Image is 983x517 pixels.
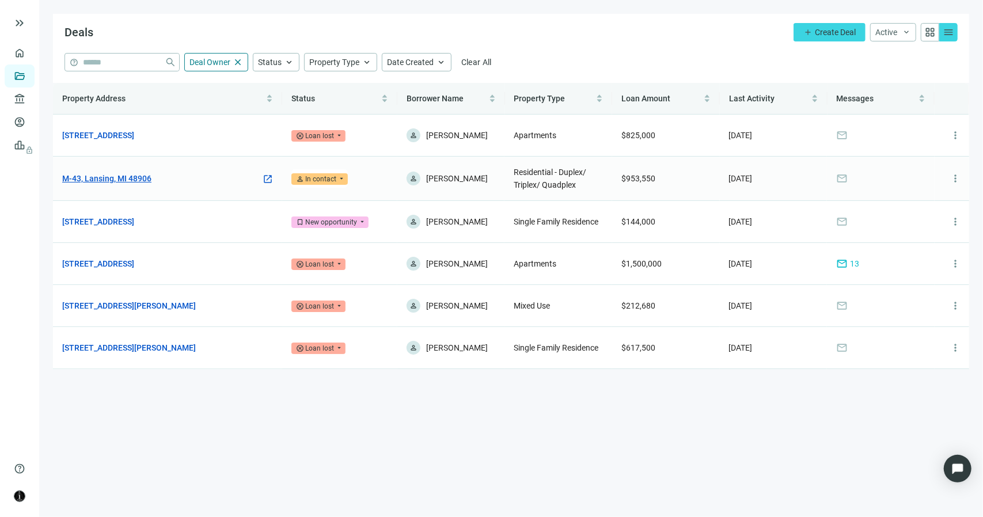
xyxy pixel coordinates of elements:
[836,130,848,141] span: mail
[514,94,565,103] span: Property Type
[514,131,556,140] span: Apartments
[296,344,304,352] span: cancel
[944,210,967,233] button: more_vert
[944,124,967,147] button: more_vert
[944,252,967,275] button: more_vert
[729,217,753,226] span: [DATE]
[870,23,916,41] button: Activekeyboard_arrow_down
[291,94,315,103] span: Status
[621,259,662,268] span: $1,500,000
[305,130,334,142] div: Loan lost
[13,16,26,30] button: keyboard_double_arrow_right
[729,343,753,352] span: [DATE]
[837,94,874,103] span: Messages
[284,57,294,67] span: keyboard_arrow_up
[263,174,273,184] span: open_in_new
[944,336,967,359] button: more_vert
[950,300,961,311] span: more_vert
[943,26,954,38] span: menu
[794,23,866,41] button: addCreate Deal
[362,57,372,67] span: keyboard_arrow_up
[729,259,753,268] span: [DATE]
[902,28,911,37] span: keyboard_arrow_down
[836,258,848,269] span: mail
[950,258,961,269] span: more_vert
[950,130,961,141] span: more_vert
[62,94,126,103] span: Property Address
[62,215,134,228] a: [STREET_ADDRESS]
[409,302,418,310] span: person
[803,28,813,37] span: add
[309,58,359,67] span: Property Type
[836,173,848,184] span: mail
[407,94,464,103] span: Borrower Name
[621,94,670,103] span: Loan Amount
[296,260,304,268] span: cancel
[729,131,753,140] span: [DATE]
[426,172,488,185] span: [PERSON_NAME]
[296,218,304,226] span: bookmark
[426,299,488,313] span: [PERSON_NAME]
[296,302,304,310] span: cancel
[836,216,848,227] span: mail
[514,301,550,310] span: Mixed Use
[924,26,936,38] span: grid_view
[514,217,598,226] span: Single Family Residence
[621,217,655,226] span: $144,000
[729,174,753,183] span: [DATE]
[14,491,25,501] img: avatar
[729,301,753,310] span: [DATE]
[461,58,492,67] span: Clear All
[944,294,967,317] button: more_vert
[62,172,151,185] a: M-43, Lansing, MI 48906
[621,301,655,310] span: $212,680
[409,260,418,268] span: person
[621,131,655,140] span: $825,000
[426,128,488,142] span: [PERSON_NAME]
[815,28,856,37] span: Create Deal
[62,257,134,270] a: [STREET_ADDRESS]
[944,455,971,482] div: Open Intercom Messenger
[514,168,586,189] span: Residential - Duplex/ Triplex/ Quadplex
[514,259,556,268] span: Apartments
[875,28,897,37] span: Active
[233,57,243,67] span: close
[950,342,961,353] span: more_vert
[426,257,488,271] span: [PERSON_NAME]
[62,129,134,142] a: [STREET_ADDRESS]
[621,174,655,183] span: $953,550
[305,301,334,312] div: Loan lost
[850,257,859,270] span: 13
[14,463,25,474] span: help
[409,218,418,226] span: person
[426,341,488,355] span: [PERSON_NAME]
[296,175,304,183] span: person
[409,131,418,139] span: person
[258,58,282,67] span: Status
[387,58,434,67] span: Date Created
[836,342,848,353] span: mail
[296,132,304,140] span: cancel
[944,167,967,190] button: more_vert
[456,53,497,71] button: Clear All
[621,343,655,352] span: $617,500
[836,300,848,311] span: mail
[514,343,598,352] span: Single Family Residence
[305,173,336,185] div: In contact
[62,299,196,312] a: [STREET_ADDRESS][PERSON_NAME]
[436,57,446,67] span: keyboard_arrow_up
[729,94,775,103] span: Last Activity
[950,173,961,184] span: more_vert
[62,341,196,354] a: [STREET_ADDRESS][PERSON_NAME]
[263,173,273,186] a: open_in_new
[189,58,230,67] span: Deal Owner
[409,344,418,352] span: person
[426,215,488,229] span: [PERSON_NAME]
[409,174,418,183] span: person
[70,58,78,67] span: help
[305,343,334,354] div: Loan lost
[305,216,357,228] div: New opportunity
[950,216,961,227] span: more_vert
[305,258,334,270] div: Loan lost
